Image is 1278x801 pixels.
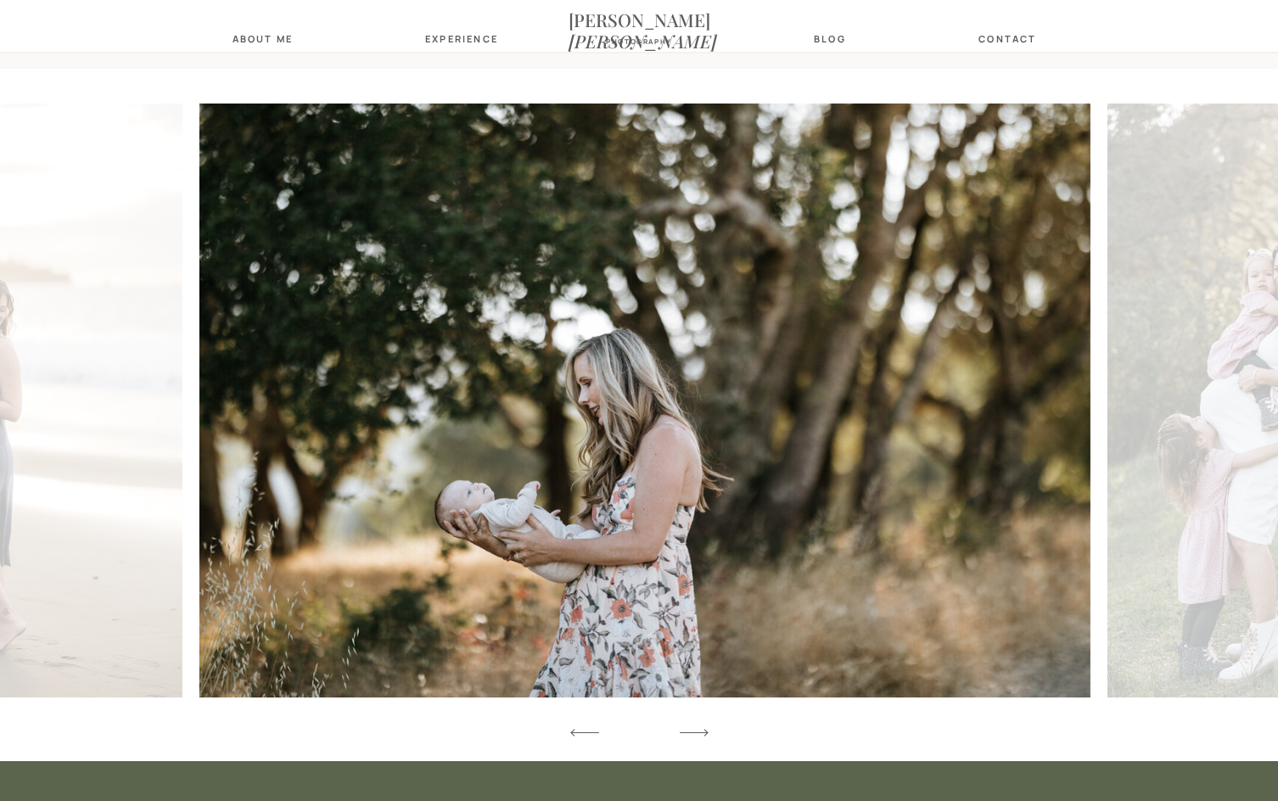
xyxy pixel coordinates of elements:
[974,33,1041,44] a: contact
[804,33,855,44] a: blog
[597,37,681,48] a: photography
[569,9,709,29] a: [PERSON_NAME][PERSON_NAME]
[569,9,709,29] nav: [PERSON_NAME]
[425,33,492,44] a: Experience
[569,29,717,53] i: [PERSON_NAME]
[227,33,298,44] a: about Me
